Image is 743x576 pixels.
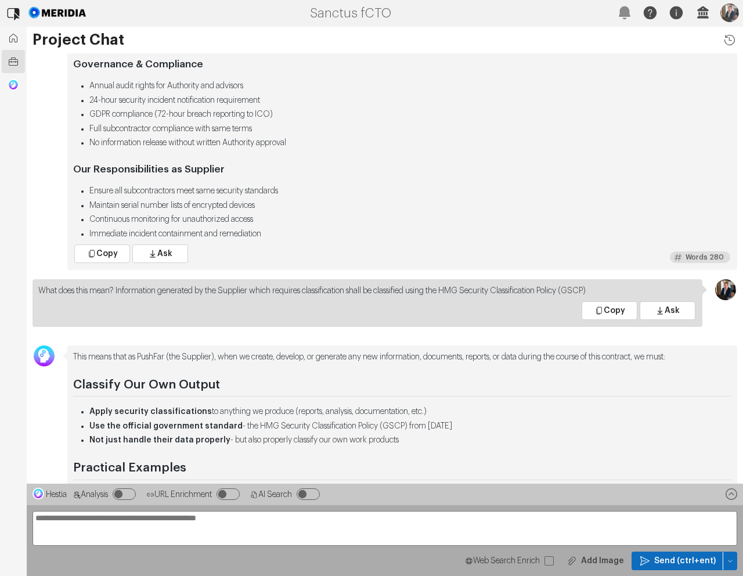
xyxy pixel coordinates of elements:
[33,33,737,48] h1: Project Chat
[89,109,731,121] li: GDPR compliance (72-hour breach reporting to ICO)
[465,557,473,565] svg: WebSearch
[89,436,230,444] strong: Not just handle their data properly
[89,123,731,135] li: Full subcontractor compliance with same terms
[89,420,731,433] li: - the HMG Security Classification Policy (GSCP) from [DATE]
[723,552,737,570] button: Send (ctrl+ent)
[73,379,220,391] strong: Classify Our Own Output
[89,406,731,418] li: to anything we produce (reports, analysis, documentation, etc.)
[715,279,736,300] img: Profile Icon
[89,408,212,416] strong: Apply security classifications
[33,488,44,499] img: Hestia
[89,200,731,212] li: Maintain serial number lists of encrypted devices
[89,434,731,447] li: - but also properly classify our own work products
[582,301,637,320] button: Copy
[73,491,81,499] svg: Analysis
[73,164,225,174] strong: Our Responsibilities as Supplier
[89,95,731,107] li: 24-hour security incident notification requirement
[258,491,292,499] span: AI Search
[473,557,540,565] span: Web Search Enrich
[2,73,25,96] a: Generic Chat
[558,552,632,570] button: Add Image
[89,185,731,197] li: Ensure all subcontractors meet same security standards
[73,59,203,69] strong: Governance & Compliance
[714,279,737,291] div: Jon Brookes
[654,555,716,567] span: Send (ctrl+ent)
[73,462,186,474] strong: Practical Examples
[720,3,739,22] img: Profile Icon
[8,79,19,91] img: Generic Chat
[146,491,154,499] svg: Analysis
[157,248,172,260] span: Ask
[89,80,731,92] li: Annual audit rights for Authority and advisors
[34,345,55,366] img: Avatar Icon
[73,351,731,363] p: This means that as PushFar (the Supplier), when we create, develop, or generate any new informati...
[33,345,56,357] div: George
[250,491,258,499] svg: AI Search
[632,552,723,570] button: Send (ctrl+ent)
[81,491,108,499] span: Analysis
[89,228,731,240] li: Immediate incident containment and remediation
[640,301,695,320] button: Ask
[46,491,67,499] span: Hestia
[604,305,625,316] span: Copy
[96,248,118,260] span: Copy
[38,285,697,297] p: What does this mean? Information generated by the Supplier which requires classification shall be...
[74,244,130,263] button: Copy
[132,244,188,263] button: Ask
[665,305,680,316] span: Ask
[89,137,731,149] li: No information release without written Authority approval
[89,422,243,430] strong: Use the official government standard
[89,214,731,226] li: Continuous monitoring for unauthorized access
[154,491,212,499] span: URL Enrichment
